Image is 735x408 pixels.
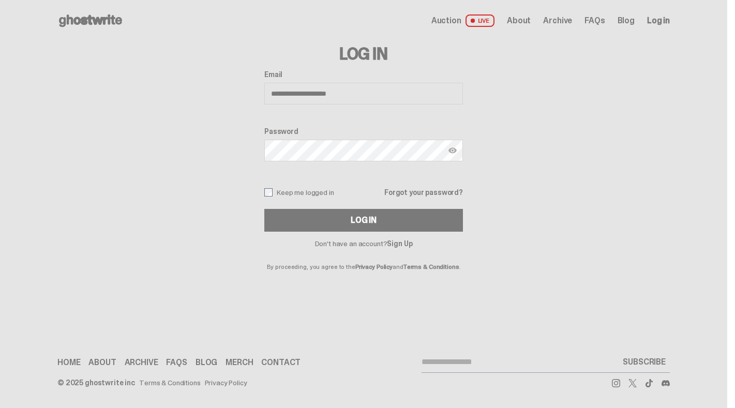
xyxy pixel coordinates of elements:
[205,379,247,386] a: Privacy Policy
[507,17,531,25] a: About
[166,358,187,367] a: FAQs
[448,146,457,155] img: Show password
[647,17,670,25] a: Log in
[196,358,217,367] a: Blog
[619,352,670,372] button: SUBSCRIBE
[351,216,377,224] div: Log In
[264,240,463,247] p: Don't have an account?
[57,358,80,367] a: Home
[264,127,463,135] label: Password
[403,263,459,271] a: Terms & Conditions
[618,17,635,25] a: Blog
[57,379,135,386] div: © 2025 ghostwrite inc
[384,189,463,196] a: Forgot your password?
[226,358,253,367] a: Merch
[264,46,463,62] h3: Log In
[584,17,605,25] a: FAQs
[264,209,463,232] button: Log In
[355,263,393,271] a: Privacy Policy
[431,17,461,25] span: Auction
[264,188,273,197] input: Keep me logged in
[88,358,116,367] a: About
[139,379,200,386] a: Terms & Conditions
[264,188,334,197] label: Keep me logged in
[387,239,412,248] a: Sign Up
[261,358,301,367] a: Contact
[264,70,463,79] label: Email
[543,17,572,25] a: Archive
[466,14,495,27] span: LIVE
[264,247,463,270] p: By proceeding, you agree to the and .
[431,14,494,27] a: Auction LIVE
[125,358,158,367] a: Archive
